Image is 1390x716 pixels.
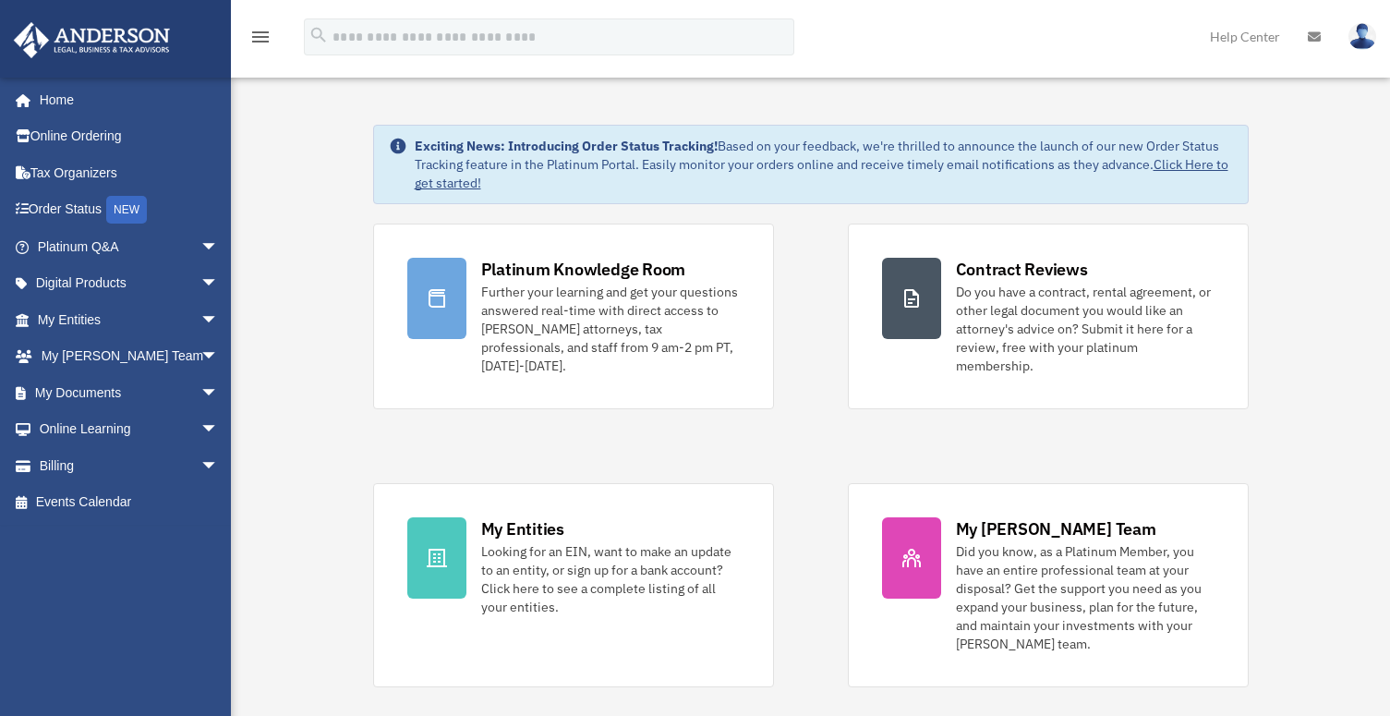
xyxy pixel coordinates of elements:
div: Platinum Knowledge Room [481,258,686,281]
i: menu [249,26,272,48]
img: User Pic [1348,23,1376,50]
a: Order StatusNEW [13,191,247,229]
a: Online Ordering [13,118,247,155]
a: Billingarrow_drop_down [13,447,247,484]
a: My Documentsarrow_drop_down [13,374,247,411]
div: Further your learning and get your questions answered real-time with direct access to [PERSON_NAM... [481,283,740,375]
a: Home [13,81,237,118]
div: My [PERSON_NAME] Team [956,517,1156,540]
a: Platinum Knowledge Room Further your learning and get your questions answered real-time with dire... [373,224,774,409]
img: Anderson Advisors Platinum Portal [8,22,175,58]
span: arrow_drop_down [200,301,237,339]
a: Events Calendar [13,484,247,521]
div: NEW [106,196,147,224]
i: search [308,25,329,45]
a: Click Here to get started! [415,156,1228,191]
div: Do you have a contract, rental agreement, or other legal document you would like an attorney's ad... [956,283,1215,375]
div: Did you know, as a Platinum Member, you have an entire professional team at your disposal? Get th... [956,542,1215,653]
div: Looking for an EIN, want to make an update to an entity, or sign up for a bank account? Click her... [481,542,740,616]
a: My [PERSON_NAME] Team Did you know, as a Platinum Member, you have an entire professional team at... [848,483,1249,687]
a: menu [249,32,272,48]
a: My Entities Looking for an EIN, want to make an update to an entity, or sign up for a bank accoun... [373,483,774,687]
a: My [PERSON_NAME] Teamarrow_drop_down [13,338,247,375]
div: Based on your feedback, we're thrilled to announce the launch of our new Order Status Tracking fe... [415,137,1233,192]
span: arrow_drop_down [200,265,237,303]
div: Contract Reviews [956,258,1088,281]
a: My Entitiesarrow_drop_down [13,301,247,338]
span: arrow_drop_down [200,338,237,376]
a: Tax Organizers [13,154,247,191]
a: Contract Reviews Do you have a contract, rental agreement, or other legal document you would like... [848,224,1249,409]
span: arrow_drop_down [200,447,237,485]
span: arrow_drop_down [200,411,237,449]
span: arrow_drop_down [200,374,237,412]
a: Platinum Q&Aarrow_drop_down [13,228,247,265]
a: Online Learningarrow_drop_down [13,411,247,448]
strong: Exciting News: Introducing Order Status Tracking! [415,138,718,154]
a: Digital Productsarrow_drop_down [13,265,247,302]
div: My Entities [481,517,564,540]
span: arrow_drop_down [200,228,237,266]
